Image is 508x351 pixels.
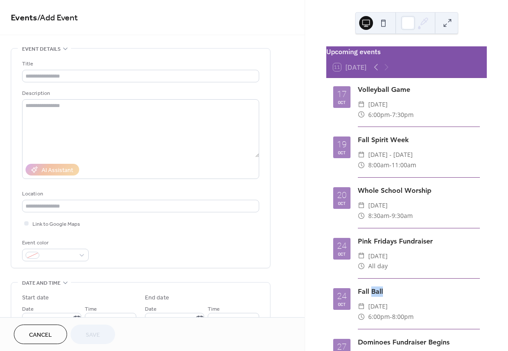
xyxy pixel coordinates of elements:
div: ​ [358,200,365,211]
span: 8:00pm [392,312,414,322]
div: End date [145,293,169,302]
span: - [389,211,392,221]
span: 11:00am [392,160,416,170]
div: Oct [338,201,346,205]
span: [DATE] [368,200,388,211]
a: Events [11,10,37,26]
div: ​ [358,261,365,271]
div: 24 [337,241,347,250]
span: Date and time [22,279,61,288]
div: ​ [358,211,365,221]
span: All day [368,261,388,271]
span: Time [85,305,97,314]
div: ​ [358,160,365,170]
div: Fall Spirit Week [358,135,480,145]
span: 9:30am [392,211,413,221]
span: - [390,110,392,120]
span: 7:30pm [392,110,414,120]
div: 17 [337,90,347,98]
span: Event details [22,45,61,54]
span: 6:00pm [368,312,390,322]
div: Oct [338,252,346,256]
div: Fall Ball [358,286,480,297]
span: [DATE] - [DATE] [368,149,413,160]
div: Oct [338,302,346,306]
div: Oct [338,150,346,155]
button: Cancel [14,325,67,344]
div: Start date [22,293,49,302]
div: ​ [358,99,365,110]
div: ​ [358,301,365,312]
span: 8:30am [368,211,389,221]
div: Upcoming events [326,46,487,57]
div: Volleyball Game [358,84,480,95]
span: - [389,160,392,170]
div: 27 [337,342,347,351]
div: ​ [358,251,365,261]
span: 8:00am [368,160,389,170]
div: 19 [337,140,347,149]
div: Title [22,59,257,68]
div: Location [22,189,257,198]
div: Dominoes Fundraiser Begins [358,337,480,348]
span: / Add Event [37,10,78,26]
span: Link to Google Maps [32,220,80,229]
span: [DATE] [368,99,388,110]
div: ​ [358,149,365,160]
div: 20 [337,191,347,199]
div: Whole School Worship [358,185,480,196]
div: ​ [358,110,365,120]
div: 24 [337,292,347,300]
span: Cancel [29,331,52,340]
span: [DATE] [368,301,388,312]
span: Date [145,305,157,314]
span: 6:00pm [368,110,390,120]
div: Event color [22,238,87,247]
div: ​ [358,312,365,322]
span: - [390,312,392,322]
div: Oct [338,100,346,104]
span: [DATE] [368,251,388,261]
span: Time [208,305,220,314]
div: Description [22,89,257,98]
span: Date [22,305,34,314]
div: Pink Fridays Fundraiser [358,236,480,247]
